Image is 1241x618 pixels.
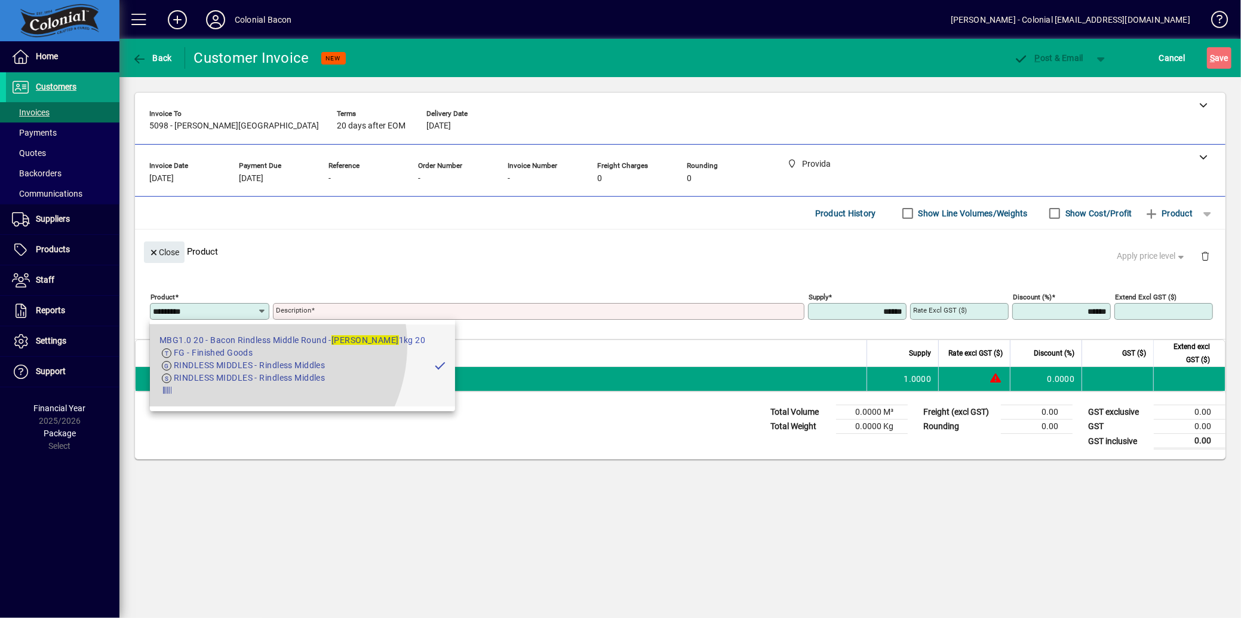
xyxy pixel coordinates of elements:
[6,143,119,163] a: Quotes
[276,306,311,314] mat-label: Description
[6,326,119,356] a: Settings
[836,405,908,420] td: 0.0000 M³
[132,53,172,63] span: Back
[328,174,331,183] span: -
[6,357,119,387] a: Support
[119,47,185,69] app-page-header-button: Back
[1013,293,1052,301] mat-label: Discount (%)
[337,121,406,131] span: 20 days after EOM
[1159,48,1185,68] span: Cancel
[6,204,119,234] a: Suppliers
[1161,340,1210,366] span: Extend excl GST ($)
[1154,405,1225,420] td: 0.00
[1008,47,1089,69] button: Post & Email
[1113,246,1191,267] button: Apply price level
[809,293,828,301] mat-label: Supply
[6,123,119,143] a: Payments
[12,108,50,117] span: Invoices
[235,10,291,29] div: Colonial Bacon
[1117,250,1187,262] span: Apply price level
[1207,47,1231,69] button: Save
[6,235,119,265] a: Products
[36,305,65,315] span: Reports
[909,347,931,360] span: Supply
[948,347,1003,360] span: Rate excl GST ($)
[150,293,175,301] mat-label: Product
[1191,250,1220,261] app-page-header-button: Delete
[1001,405,1073,420] td: 0.00
[1014,53,1083,63] span: ost & Email
[12,148,46,158] span: Quotes
[1001,420,1073,434] td: 0.00
[6,42,119,72] a: Home
[36,244,70,254] span: Products
[904,373,932,385] span: 1.0000
[6,296,119,326] a: Reports
[181,347,195,360] span: Item
[687,174,692,183] span: 0
[1122,347,1146,360] span: GST ($)
[1191,241,1220,270] button: Delete
[36,366,66,376] span: Support
[508,174,510,183] span: -
[6,265,119,295] a: Staff
[135,230,1225,273] div: Product
[149,243,180,262] span: Close
[917,405,1001,420] td: Freight (excl GST)
[1210,48,1228,68] span: ave
[1035,53,1040,63] span: P
[194,48,309,68] div: Customer Invoice
[195,372,208,386] span: Provida
[158,9,196,30] button: Add
[36,275,54,284] span: Staff
[141,246,188,257] app-page-header-button: Close
[12,189,82,198] span: Communications
[951,10,1190,29] div: [PERSON_NAME] - Colonial [EMAIL_ADDRESS][DOMAIN_NAME]
[1154,420,1225,434] td: 0.00
[1154,434,1225,449] td: 0.00
[418,174,420,183] span: -
[836,420,908,434] td: 0.0000 Kg
[815,204,876,223] span: Product History
[917,420,1001,434] td: Rounding
[12,128,57,137] span: Payments
[144,241,185,263] button: Close
[129,47,175,69] button: Back
[1063,207,1132,219] label: Show Cost/Profit
[916,207,1028,219] label: Show Line Volumes/Weights
[426,121,451,131] span: [DATE]
[1082,405,1154,420] td: GST exclusive
[196,9,235,30] button: Profile
[6,183,119,204] a: Communications
[764,420,836,434] td: Total Weight
[810,203,881,224] button: Product History
[1082,420,1154,434] td: GST
[44,429,76,438] span: Package
[36,336,66,345] span: Settings
[1034,347,1074,360] span: Discount (%)
[326,54,341,62] span: NEW
[597,174,602,183] span: 0
[6,102,119,123] a: Invoices
[36,51,58,61] span: Home
[223,347,259,360] span: Description
[1115,293,1177,301] mat-label: Extend excl GST ($)
[1156,47,1188,69] button: Cancel
[12,169,62,178] span: Backorders
[239,174,263,183] span: [DATE]
[149,121,319,131] span: 5098 - [PERSON_NAME][GEOGRAPHIC_DATA]
[34,403,86,413] span: Financial Year
[6,163,119,183] a: Backorders
[1082,434,1154,449] td: GST inclusive
[1010,367,1082,391] td: 0.0000
[36,214,70,224] span: Suppliers
[1202,2,1226,41] a: Knowledge Base
[913,306,967,314] mat-label: Rate excl GST ($)
[36,82,76,91] span: Customers
[764,405,836,420] td: Total Volume
[149,174,174,183] span: [DATE]
[1210,53,1215,63] span: S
